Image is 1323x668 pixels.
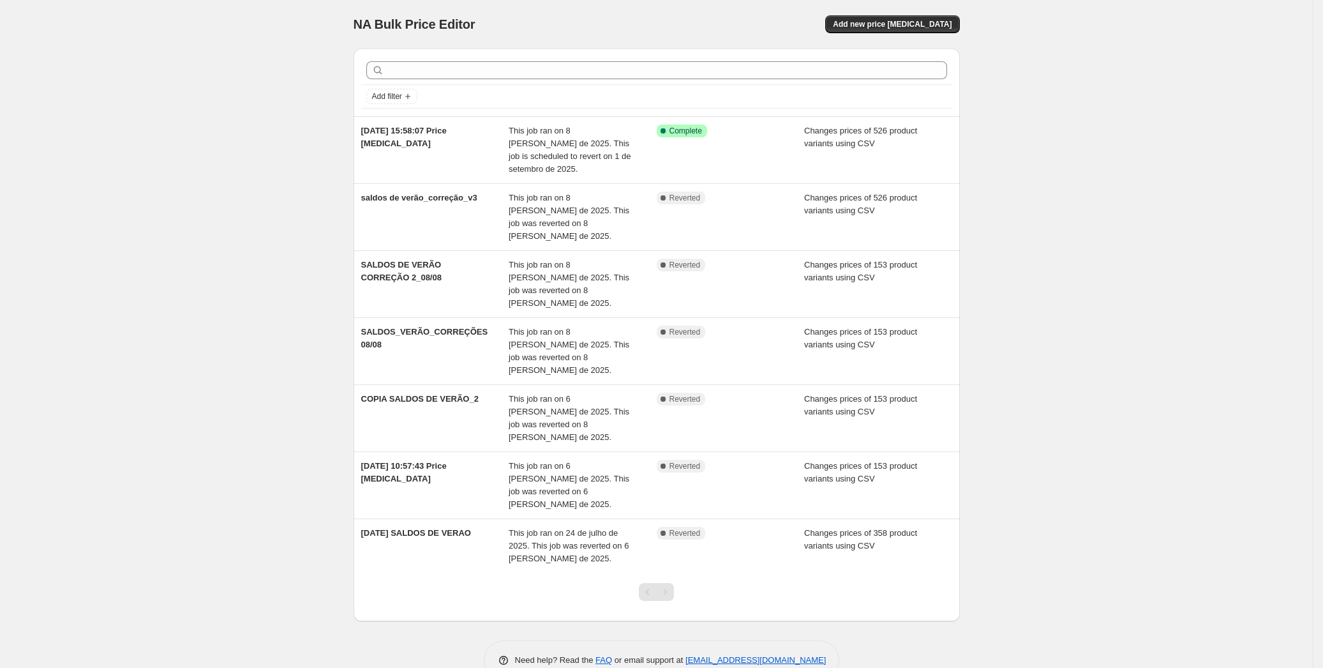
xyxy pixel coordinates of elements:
a: [EMAIL_ADDRESS][DOMAIN_NAME] [685,655,826,665]
span: [DATE] 15:58:07 Price [MEDICAL_DATA] [361,126,447,148]
span: This job ran on 6 [PERSON_NAME] de 2025. This job was reverted on 8 [PERSON_NAME] de 2025. [509,394,629,442]
span: Reverted [669,394,701,404]
span: This job ran on 8 [PERSON_NAME] de 2025. This job was reverted on 8 [PERSON_NAME] de 2025. [509,327,629,375]
span: COPIA SALDOS DE VERÃO_2 [361,394,479,404]
span: saldos de verão_correção_v3 [361,193,477,202]
span: SALDOS_VERÃO_CORREÇÕES 08/08 [361,327,488,349]
span: NA Bulk Price Editor [354,17,475,31]
span: This job ran on 24 de julho de 2025. This job was reverted on 6 [PERSON_NAME] de 2025. [509,528,629,563]
span: [DATE] SALDOS DE VERAO [361,528,471,538]
span: This job ran on 8 [PERSON_NAME] de 2025. This job was reverted on 8 [PERSON_NAME] de 2025. [509,193,629,241]
span: Reverted [669,528,701,538]
span: SALDOS DE VERÃO CORREÇÃO 2_08/08 [361,260,442,282]
span: Reverted [669,260,701,270]
span: Changes prices of 153 product variants using CSV [804,461,917,483]
span: This job ran on 6 [PERSON_NAME] de 2025. This job was reverted on 6 [PERSON_NAME] de 2025. [509,461,629,509]
span: This job ran on 8 [PERSON_NAME] de 2025. This job was reverted on 8 [PERSON_NAME] de 2025. [509,260,629,308]
button: Add new price [MEDICAL_DATA] [825,15,959,33]
span: Changes prices of 358 product variants using CSV [804,528,917,550]
span: Add new price [MEDICAL_DATA] [833,19,952,29]
span: Reverted [669,461,701,471]
nav: Pagination [639,583,674,601]
button: Add filter [366,89,417,104]
span: Reverted [669,327,701,337]
span: Changes prices of 153 product variants using CSV [804,260,917,282]
span: Need help? Read the [515,655,596,665]
span: or email support at [612,655,685,665]
span: Changes prices of 526 product variants using CSV [804,126,917,148]
span: Changes prices of 153 product variants using CSV [804,327,917,349]
span: Reverted [669,193,701,203]
span: Changes prices of 526 product variants using CSV [804,193,917,215]
span: Changes prices of 153 product variants using CSV [804,394,917,416]
span: Add filter [372,91,402,102]
a: FAQ [595,655,612,665]
span: This job ran on 8 [PERSON_NAME] de 2025. This job is scheduled to revert on 1 de setembro de 2025. [509,126,631,174]
span: [DATE] 10:57:43 Price [MEDICAL_DATA] [361,461,447,483]
span: Complete [669,126,702,136]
